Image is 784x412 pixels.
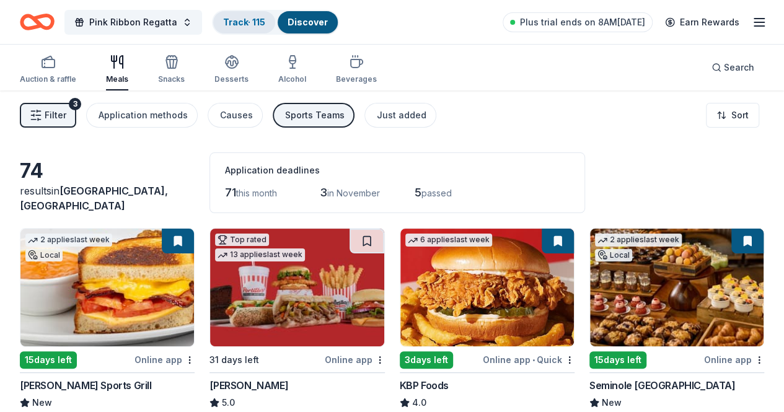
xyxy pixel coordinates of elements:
a: Discover [288,17,328,27]
div: Local [25,249,63,261]
button: Sports Teams [273,103,355,128]
span: 5 [415,186,421,199]
div: Seminole [GEOGRAPHIC_DATA] [589,378,736,393]
img: Image for Portillo's [210,229,384,346]
span: this month [236,188,277,198]
span: 5.0 [222,395,235,410]
a: Earn Rewards [658,11,747,33]
div: 6 applies last week [405,234,492,247]
button: Auction & raffle [20,50,76,90]
button: Search [702,55,764,80]
img: Image for Seminole Hard Rock Hotel & Casino Hollywood [590,229,764,346]
button: Meals [106,50,128,90]
span: New [602,395,622,410]
div: Snacks [158,74,185,84]
div: Online app [325,352,385,367]
div: KBP Foods [400,378,449,393]
img: Image for Duffy's Sports Grill [20,229,194,346]
div: Auction & raffle [20,74,76,84]
span: [GEOGRAPHIC_DATA], [GEOGRAPHIC_DATA] [20,185,168,212]
button: Pink Ribbon Regatta [64,10,202,35]
div: [PERSON_NAME] Sports Grill [20,378,152,393]
div: Application deadlines [225,163,570,178]
div: Application methods [99,108,188,123]
span: 3 [320,186,327,199]
div: 3 [69,98,81,110]
div: results [20,183,195,213]
div: 2 applies last week [25,234,112,247]
a: Home [20,7,55,37]
a: Track· 115 [223,17,265,27]
div: Sports Teams [285,108,345,123]
div: Causes [220,108,253,123]
button: Desserts [214,50,249,90]
span: in November [327,188,380,198]
button: Track· 115Discover [212,10,339,35]
div: Top rated [215,234,269,246]
div: Online app [704,352,764,367]
span: New [32,395,52,410]
button: Causes [208,103,263,128]
span: passed [421,188,452,198]
div: 31 days left [209,353,259,367]
button: Sort [706,103,759,128]
div: 3 days left [400,351,453,369]
span: 4.0 [412,395,426,410]
div: 13 applies last week [215,248,305,261]
div: Alcohol [278,74,306,84]
img: Image for KBP Foods [400,229,574,346]
button: Snacks [158,50,185,90]
div: Just added [377,108,426,123]
div: 74 [20,159,195,183]
span: Search [724,60,754,75]
button: Beverages [336,50,377,90]
div: Meals [106,74,128,84]
div: [PERSON_NAME] [209,378,288,393]
span: Plus trial ends on 8AM[DATE] [520,15,645,30]
span: Sort [731,108,749,123]
button: Just added [364,103,436,128]
button: Application methods [86,103,198,128]
div: 2 applies last week [595,234,682,247]
a: Plus trial ends on 8AM[DATE] [503,12,653,32]
span: Filter [45,108,66,123]
span: • [532,355,535,365]
span: Pink Ribbon Regatta [89,15,177,30]
div: Beverages [336,74,377,84]
button: Alcohol [278,50,306,90]
div: Online app [134,352,195,367]
div: 15 days left [20,351,77,369]
div: Desserts [214,74,249,84]
span: in [20,185,168,212]
div: Online app Quick [483,352,575,367]
button: Filter3 [20,103,76,128]
div: 15 days left [589,351,646,369]
span: 71 [225,186,236,199]
div: Local [595,249,632,261]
